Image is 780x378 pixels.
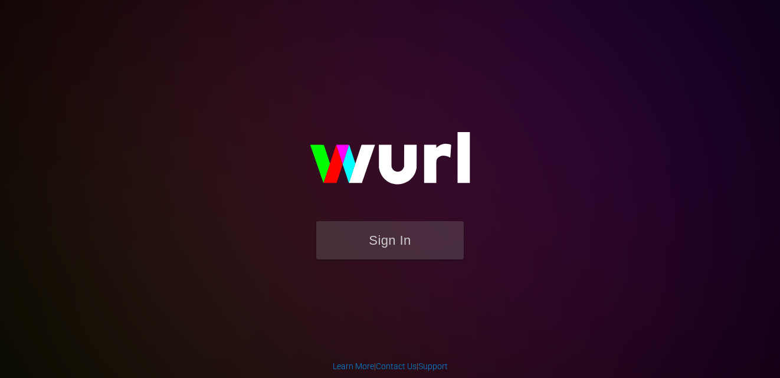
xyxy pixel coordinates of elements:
[376,361,417,371] a: Contact Us
[316,221,464,259] button: Sign In
[272,107,508,221] img: wurl-logo-on-black-223613ac3d8ba8fe6dc639794a292ebdb59501304c7dfd60c99c58986ef67473.svg
[333,361,374,371] a: Learn More
[333,360,448,372] div: | |
[418,361,448,371] a: Support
